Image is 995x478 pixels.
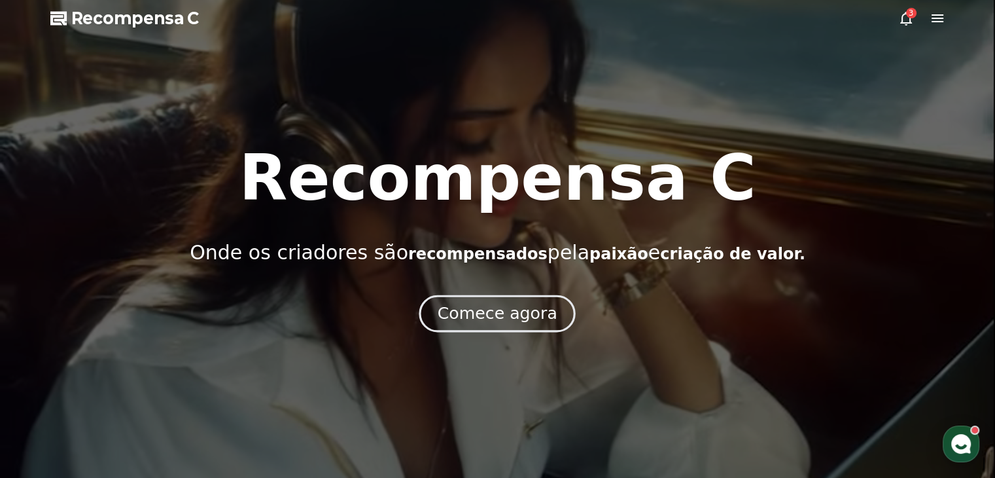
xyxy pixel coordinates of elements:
font: recompensados [408,245,548,263]
font: Recompensa C [71,9,199,28]
font: 3 [909,9,914,18]
font: Onde os criadores são [190,241,408,264]
font: paixão [589,245,648,263]
a: Settings [169,369,251,402]
font: e [648,241,660,264]
span: Home [33,389,56,399]
span: Settings [194,389,226,399]
a: Comece agora [423,309,572,322]
a: 3 [898,10,914,26]
a: Recompensa C [50,8,199,29]
span: Messages [109,390,147,400]
button: Comece agora [419,295,576,333]
font: ​​pela [548,241,589,264]
font: criação de valor. [660,245,805,263]
font: Recompensa C [239,141,756,215]
a: Home [4,369,86,402]
font: Comece agora [438,304,557,323]
a: Messages [86,369,169,402]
